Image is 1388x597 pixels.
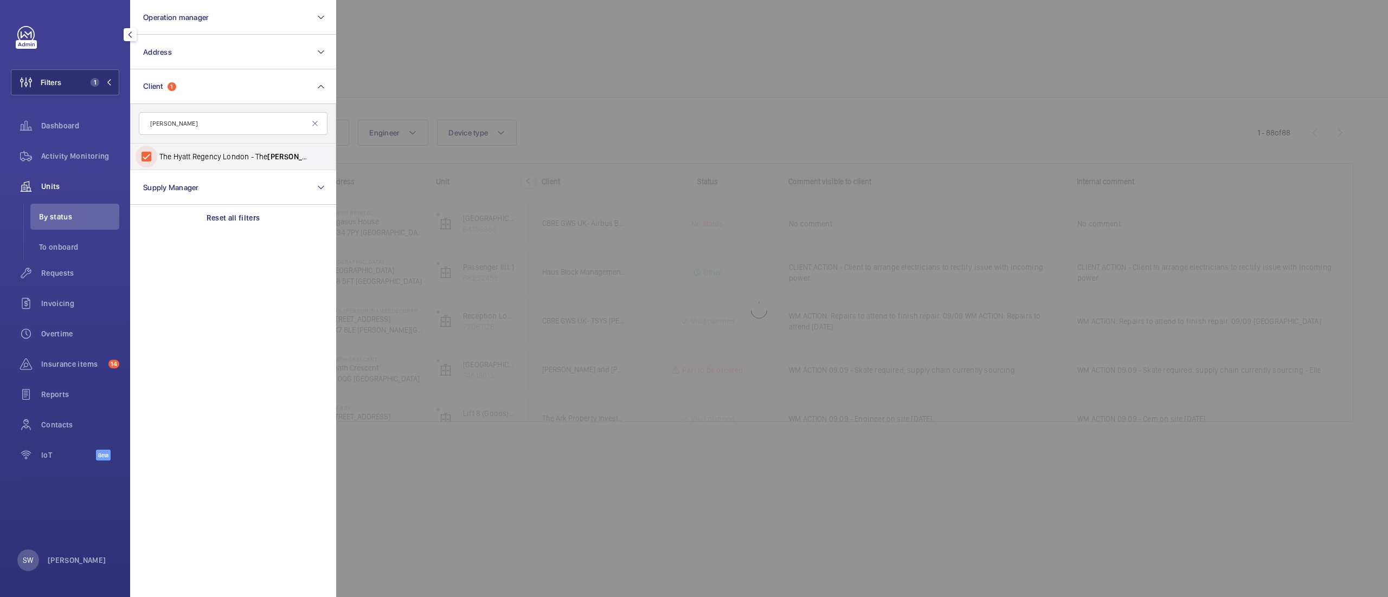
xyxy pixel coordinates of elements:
span: IoT [41,450,96,460]
p: SW [23,555,33,566]
span: Activity Monitoring [41,151,119,161]
span: Reports [41,389,119,400]
span: Requests [41,268,119,278]
span: 1 [91,78,99,87]
span: To onboard [39,242,119,252]
span: Invoicing [41,298,119,309]
button: Filters1 [11,69,119,95]
span: Filters [41,77,61,88]
span: Units [41,181,119,192]
span: Overtime [41,328,119,339]
span: Dashboard [41,120,119,131]
span: Insurance items [41,359,104,369]
p: [PERSON_NAME] [48,555,106,566]
span: Beta [96,450,111,460]
span: By status [39,211,119,222]
span: 14 [108,360,119,368]
span: Contacts [41,419,119,430]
